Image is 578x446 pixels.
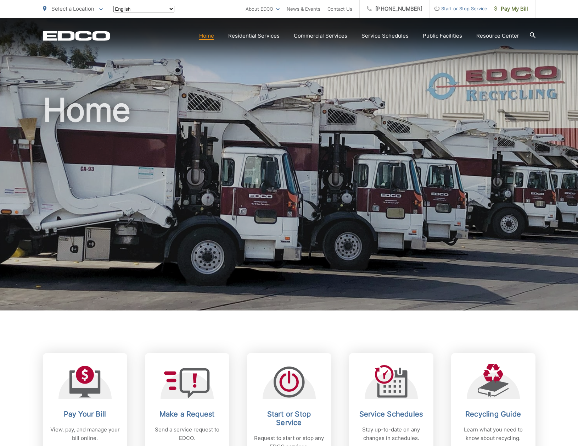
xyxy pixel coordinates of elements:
p: Send a service request to EDCO. [152,425,222,442]
a: News & Events [287,5,320,13]
h1: Home [43,92,535,317]
span: Pay My Bill [494,5,528,13]
p: Stay up-to-date on any changes in schedules. [356,425,426,442]
a: Resource Center [476,32,519,40]
a: Home [199,32,214,40]
h2: Start or Stop Service [254,410,324,427]
p: Learn what you need to know about recycling. [458,425,528,442]
h2: Make a Request [152,410,222,418]
a: About EDCO [246,5,280,13]
a: Residential Services [228,32,280,40]
h2: Service Schedules [356,410,426,418]
select: Select a language [113,6,174,12]
h2: Recycling Guide [458,410,528,418]
h2: Pay Your Bill [50,410,120,418]
span: Select a Location [51,5,94,12]
a: Commercial Services [294,32,347,40]
a: Contact Us [327,5,352,13]
p: View, pay, and manage your bill online. [50,425,120,442]
a: EDCD logo. Return to the homepage. [43,31,110,41]
a: Service Schedules [361,32,409,40]
a: Public Facilities [423,32,462,40]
